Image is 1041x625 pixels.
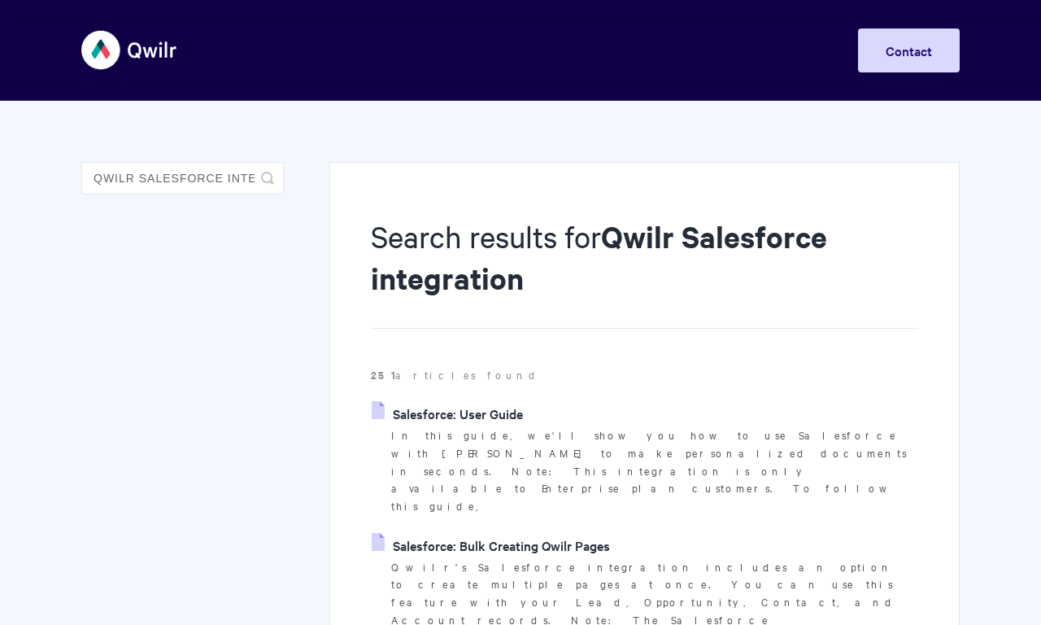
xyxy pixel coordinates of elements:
a: Contact [858,28,960,72]
strong: Qwilr Salesforce integration [371,216,827,298]
img: Qwilr Help Center [81,20,178,81]
p: In this guide, we'll show you how to use Salesforce with [PERSON_NAME] to make personalized docum... [391,426,918,515]
strong: 251 [371,367,395,382]
h1: Search results for [371,216,918,329]
a: Salesforce: Bulk Creating Qwilr Pages [372,533,610,557]
input: Search [81,162,284,194]
p: articles found [371,366,918,384]
a: Salesforce: User Guide [372,401,523,426]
